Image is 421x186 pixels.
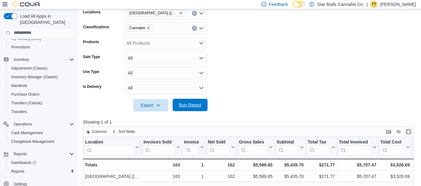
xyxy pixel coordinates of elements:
div: $271.77 [308,173,335,180]
button: Transfers [6,107,77,116]
span: Transfers [11,109,27,114]
div: Location [85,139,134,155]
div: $5,435.70 [277,173,304,180]
div: Totals [85,161,139,169]
a: Transfers (Classic) [9,99,45,107]
button: Transfers (Classic) [6,99,77,107]
div: Gross Sales [239,139,268,145]
span: Chargeback Management [9,138,74,145]
div: Total Invoiced [339,139,371,145]
div: Net Sold [208,139,230,155]
span: Cash Management [11,130,43,135]
button: All [124,67,208,79]
span: Inventory [11,56,74,63]
p: Showing 1 of 1 [83,119,417,125]
div: Total Tax [308,139,330,155]
p: Star Buds Cannabis Co. [317,1,364,8]
a: Promotions [9,43,33,51]
span: Promotions [11,45,30,50]
a: Chargeback Management [9,138,57,145]
a: Dashboards [6,158,77,167]
button: Reports [1,150,77,158]
div: Invoices Ref [184,139,199,155]
span: Load All Apps in [GEOGRAPHIC_DATA] [17,13,74,25]
div: Net Sold [208,139,230,145]
button: Inventory Manager (Classic) [6,73,77,81]
span: TT [372,1,376,8]
span: Reports [11,150,74,158]
button: All [124,82,208,94]
button: Net Sold [208,139,235,155]
span: Dashboards [11,160,36,165]
label: Locations [83,10,101,15]
span: Adjustments (Classic) [11,66,47,71]
span: [GEOGRAPHIC_DATA] ([GEOGRAPHIC_DATA]) [129,10,178,16]
span: Winnipeg (Birchwood) [127,10,186,16]
button: Adjustments (Classic) [6,64,77,73]
span: Columns [92,129,107,134]
button: Display options [395,128,402,135]
button: Invoices Sold [143,139,180,155]
div: Subtotal [277,139,299,145]
span: Purchase Orders [11,92,40,97]
button: Open list of options [199,11,204,16]
div: 163 [143,161,180,169]
span: Reports [11,169,24,174]
div: $3,526.69 [380,173,410,180]
button: Promotions [6,43,77,52]
button: Inventory [11,56,31,63]
a: Inventory Manager (Classic) [9,73,60,81]
div: $5,707.47 [339,161,376,169]
button: Export [133,99,168,111]
label: Sale Type [83,54,100,59]
label: Is Delivery [83,84,102,89]
span: Operations [14,122,32,127]
label: Classifications [83,25,109,29]
button: Reports [6,167,77,176]
button: Operations [11,120,35,128]
button: Open list of options [199,41,204,46]
div: 162 [208,173,235,180]
div: [GEOGRAPHIC_DATA] ([GEOGRAPHIC_DATA]) [85,173,139,180]
span: Operations [11,120,74,128]
button: Chargeback Management [6,137,77,146]
button: Operations [1,120,77,129]
span: Inventory Manager (Classic) [11,75,58,79]
div: 1 [184,161,204,169]
div: Total Cost [380,139,405,145]
a: Purchase Orders [9,91,42,98]
div: $5,589.85 [239,161,273,169]
div: Total Cost [380,139,405,155]
button: Purchase Orders [6,90,77,99]
button: Reports [11,150,29,158]
button: Sort fields [110,128,137,135]
button: Total Cost [380,139,410,155]
div: $271.77 [308,161,335,169]
a: Cash Management [9,129,45,137]
button: Enter fullscreen [405,128,412,135]
div: Total Tax [308,139,330,145]
button: Cash Management [6,129,77,137]
div: $5,707.47 [339,173,376,180]
button: All [124,52,208,64]
span: Reports [14,152,27,157]
span: Transfers (Classic) [11,101,42,106]
button: Manifests [6,81,77,90]
span: Chargeback Management [11,139,54,144]
span: Manifests [11,83,27,88]
button: Clear input [192,26,197,31]
a: Dashboards [9,159,39,166]
span: Dashboards [9,159,74,166]
span: Adjustments (Classic) [9,65,74,72]
p: | [366,1,368,8]
label: Products [83,39,99,44]
span: Sort fields [118,129,135,134]
span: Cannabis [127,25,153,31]
button: Clear input [192,11,197,16]
input: Dark Mode [293,1,306,8]
span: Manifests [9,82,74,89]
div: 1 [184,173,204,180]
div: Gross Sales [239,139,268,155]
button: Location [85,139,139,155]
